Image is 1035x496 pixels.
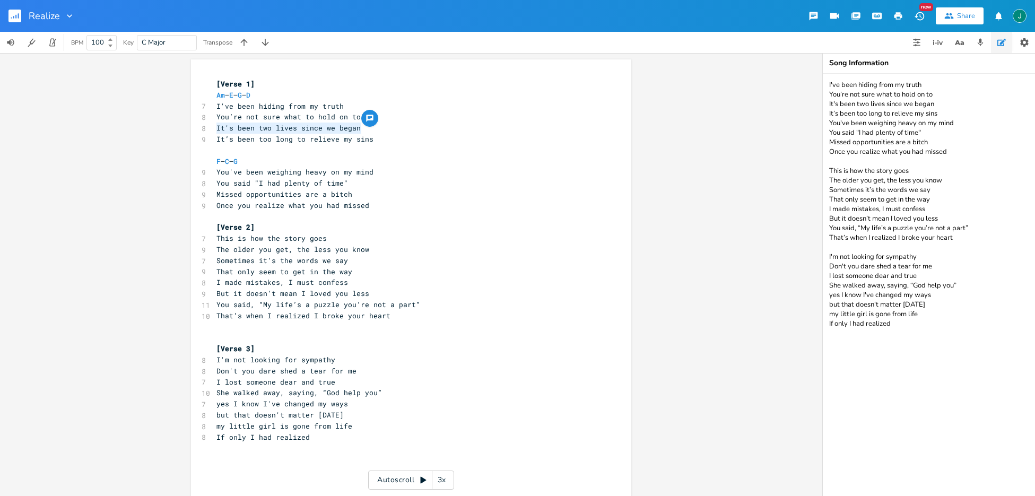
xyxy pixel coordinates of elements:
[216,277,348,287] span: I made mistakes, I must confess
[216,377,335,387] span: I lost someone dear and true
[216,90,250,100] span: – – –
[71,40,83,46] div: BPM
[909,6,930,25] button: New
[829,59,1029,67] div: Song Information
[29,11,60,21] span: Realize
[216,167,373,177] span: You've been weighing heavy on my mind
[216,300,420,309] span: You said, “My life’s a puzzle you’re not a part”
[432,471,451,490] div: 3x
[216,344,255,353] span: [Verse 3]
[216,112,361,121] span: You’re not sure what to hold on to
[216,101,344,111] span: I've been hiding from my truth
[216,201,369,210] span: Once you realize what you had missed
[233,156,238,166] span: G
[216,123,361,133] span: It's been two lives since we began
[216,388,382,397] span: She walked away, saying, “God help you”
[216,222,255,232] span: [Verse 2]
[957,11,975,21] div: Share
[216,233,327,243] span: This is how the story goes
[216,366,356,376] span: Don't you dare shed a tear for me
[1013,9,1027,23] img: Jim Rudolf
[919,3,933,11] div: New
[246,90,250,100] span: D
[368,471,454,490] div: Autoscroll
[203,39,232,46] div: Transpose
[216,90,225,100] span: Am
[216,256,348,265] span: Sometimes it’s the words we say
[216,245,369,254] span: The older you get, the less you know
[216,156,221,166] span: F
[123,39,134,46] div: Key
[216,178,348,188] span: You said "I had plenty of time"
[216,432,310,442] span: If only I had realized
[216,156,238,166] span: – –
[216,134,373,144] span: It’s been too long to relieve my sins
[216,421,352,431] span: my little girl is gone from life
[216,410,344,420] span: but that doesn't matter [DATE]
[216,355,335,364] span: I'm not looking for sympathy
[216,267,352,276] span: That only seem to get in the way
[216,399,348,408] span: yes I know I've changed my ways
[225,156,229,166] span: C
[142,38,166,47] span: C Major
[216,79,255,89] span: [Verse 1]
[216,289,369,298] span: But it doesn’t mean I loved you less
[823,74,1035,496] textarea: I've been hiding from my truth You’re not sure what to hold on to It's been two lives since we be...
[229,90,233,100] span: E
[238,90,242,100] span: G
[936,7,984,24] button: Share
[216,311,390,320] span: That’s when I realized I broke your heart
[216,189,352,199] span: Missed opportunities are a bitch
